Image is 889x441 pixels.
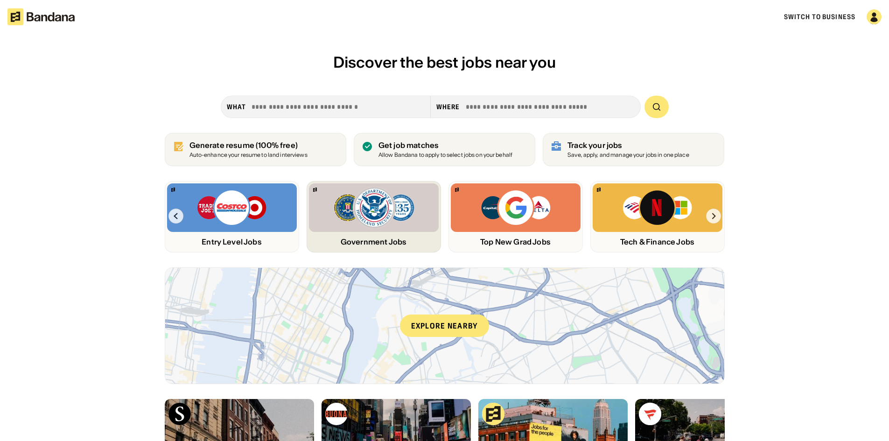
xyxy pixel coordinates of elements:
[378,152,512,158] div: Allow Bandana to apply to select jobs on your behalf
[189,141,308,150] div: Generate resume
[256,140,298,150] span: (100% free)
[168,403,191,425] img: Skydance Animation logo
[706,209,721,224] img: Right Arrow
[567,152,689,158] div: Save, apply, and manage your jobs in one place
[622,189,693,226] img: Bank of America, Netflix, Microsoft logos
[7,8,75,25] img: Bandana logotype
[378,141,512,150] div: Get job matches
[590,181,725,252] a: Bandana logoBank of America, Netflix, Microsoft logosTech & Finance Jobs
[455,188,459,192] img: Bandana logo
[597,188,601,192] img: Bandana logo
[167,238,297,246] div: Entry Level Jobs
[307,181,441,252] a: Bandana logoFBI, DHS, MWRD logosGovernment Jobs
[165,133,346,166] a: Generate resume (100% free)Auto-enhance your resume to land interviews
[400,315,490,337] div: Explore nearby
[482,403,504,425] img: Bandana logo
[480,189,551,226] img: Capital One, Google, Delta logos
[333,186,414,229] img: FBI, DHS, MWRD logos
[784,13,855,21] a: Switch to Business
[436,103,460,111] div: Where
[543,133,724,166] a: Track your jobs Save, apply, and manage your jobs in one place
[325,403,348,425] img: The Buona Companies logo
[639,403,661,425] img: Fanatics logo
[333,53,556,72] span: Discover the best jobs near you
[189,152,308,158] div: Auto-enhance your resume to land interviews
[168,209,183,224] img: Left Arrow
[196,189,267,226] img: Trader Joe’s, Costco, Target logos
[451,238,581,246] div: Top New Grad Jobs
[593,238,722,246] div: Tech & Finance Jobs
[165,268,724,384] a: Explore nearby
[309,238,439,246] div: Government Jobs
[448,181,583,252] a: Bandana logoCapital One, Google, Delta logosTop New Grad Jobs
[165,181,299,252] a: Bandana logoTrader Joe’s, Costco, Target logosEntry Level Jobs
[171,188,175,192] img: Bandana logo
[313,188,317,192] img: Bandana logo
[354,133,535,166] a: Get job matches Allow Bandana to apply to select jobs on your behalf
[567,141,689,150] div: Track your jobs
[227,103,246,111] div: what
